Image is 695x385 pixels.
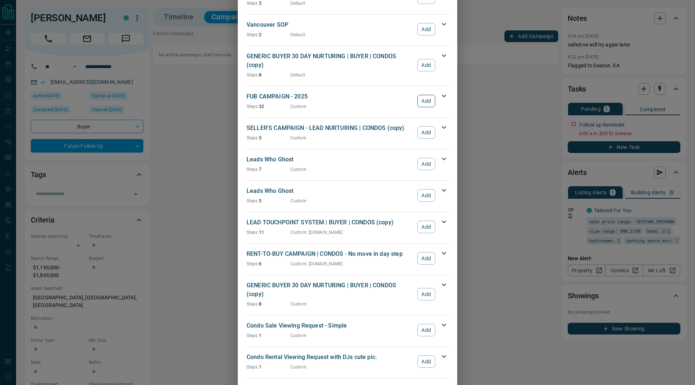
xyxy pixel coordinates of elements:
button: Add [417,126,435,139]
div: RENT-TO-BUY CAMPAIGN | CONDOS - No move in day stepSteps:6Custom: [DOMAIN_NAME]Add [247,248,448,269]
button: Add [417,158,435,170]
p: GENERIC BUYER 30 DAY NURTURING | BUYER | CONDOS (copy) [247,281,414,299]
p: Condo Rental Viewing Request with DJs cute pic. [247,353,414,362]
span: Steps: [247,333,259,338]
button: Add [417,221,435,233]
div: Leads Who GhostSteps:5CustomAdd [247,185,448,206]
button: Add [417,355,435,368]
span: Steps: [247,72,259,78]
p: 32 [247,103,290,110]
div: LEAD TOUCHPOINT SYSTEM | BUYER | CONDOS (copy)Steps:11Custom: [DOMAIN_NAME]Add [247,217,448,237]
p: Default [290,72,305,78]
p: Leads Who Ghost [247,155,414,164]
p: Custom [290,364,307,370]
p: Custom [290,332,307,339]
button: Add [417,95,435,107]
p: Custom [290,166,307,173]
p: 1 [247,364,290,370]
div: GENERIC BUYER 30 DAY NURTURING | BUYER | CONDOS (copy)Steps:8DefaultAdd [247,51,448,80]
button: Add [417,189,435,202]
p: 8 [247,301,290,307]
span: Steps: [247,135,259,141]
div: SELLER'S CAMPAIGN - LEAD NURTURING | CONDOS (copy)Steps:5CustomAdd [247,122,448,143]
p: LEAD TOUCHPOINT SYSTEM | BUYER | CONDOS (copy) [247,218,414,227]
p: Condo Sale Viewing Request - Simple [247,321,414,330]
span: Steps: [247,104,259,109]
p: 1 [247,332,290,339]
p: 6 [247,261,290,267]
p: 7 [247,166,290,173]
div: Leads Who GhostSteps:7CustomAdd [247,154,448,174]
span: Steps: [247,167,259,172]
p: GENERIC BUYER 30 DAY NURTURING | BUYER | CONDOS (copy) [247,52,414,70]
div: Condo Sale Viewing Request - SimpleSteps:1CustomAdd [247,320,448,340]
span: Steps: [247,230,259,235]
div: FUB CAMPAIGN - 2025Steps:32CustomAdd [247,91,448,111]
p: Custom : [DOMAIN_NAME] [290,229,342,236]
span: Steps: [247,261,259,266]
div: GENERIC BUYER 30 DAY NURTURING | BUYER | CONDOS (copy)Steps:8CustomAdd [247,280,448,309]
p: Default [290,31,305,38]
p: Custom [290,135,307,141]
p: 5 [247,135,290,141]
p: 11 [247,229,290,236]
p: FUB CAMPAIGN - 2025 [247,92,414,101]
span: Steps: [247,198,259,203]
button: Add [417,324,435,336]
div: Condo Rental Viewing Request with DJs cute pic.Steps:1CustomAdd [247,351,448,372]
button: Add [417,288,435,300]
p: Custom [290,301,307,307]
button: Add [417,59,435,71]
button: Add [417,23,435,35]
p: SELLER'S CAMPAIGN - LEAD NURTURING | CONDOS (copy) [247,124,414,132]
div: Vancouver SOPSteps:2DefaultAdd [247,19,448,40]
span: Steps: [247,1,259,6]
span: Steps: [247,32,259,37]
p: Custom [290,198,307,204]
span: Steps: [247,365,259,370]
p: Custom : [DOMAIN_NAME] [290,261,342,267]
p: 5 [247,198,290,204]
p: Custom [290,103,307,110]
span: Steps: [247,302,259,307]
p: 2 [247,31,290,38]
p: RENT-TO-BUY CAMPAIGN | CONDOS - No move in day step [247,250,414,258]
button: Add [417,252,435,265]
p: Vancouver SOP [247,20,414,29]
p: Leads Who Ghost [247,187,414,195]
p: 8 [247,72,290,78]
